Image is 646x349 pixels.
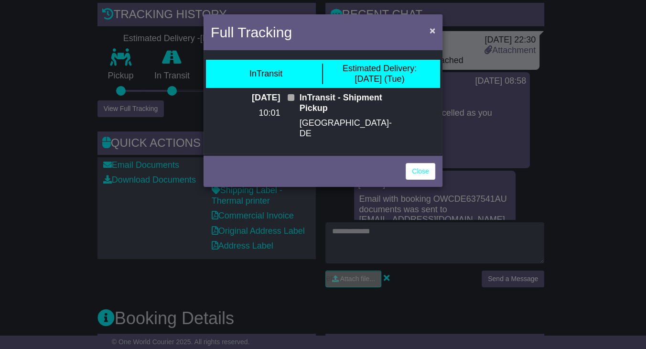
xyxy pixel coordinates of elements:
span: × [430,25,435,36]
span: Estimated Delivery: [343,64,417,73]
p: [GEOGRAPHIC_DATA]-DE [300,118,404,139]
p: [DATE] [243,93,280,103]
div: InTransit [249,69,282,79]
button: Close [425,21,440,40]
a: Close [406,163,435,180]
h4: Full Tracking [211,22,292,43]
p: InTransit - Shipment Pickup [300,93,404,113]
p: 10:01 [243,108,280,119]
div: [DATE] (Tue) [343,64,417,84]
